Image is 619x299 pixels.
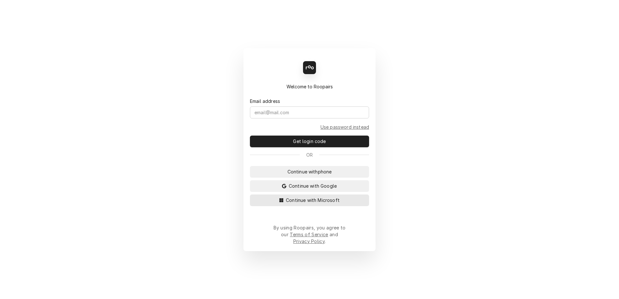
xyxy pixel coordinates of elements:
[250,83,369,90] div: Welcome to Roopairs
[250,166,369,178] button: Continue withphone
[273,224,346,245] div: By using Roopairs, you agree to our and .
[321,124,369,130] a: Go to Email and password form
[250,136,369,147] button: Get login code
[250,106,369,118] input: email@mail.com
[286,168,333,175] span: Continue with phone
[250,180,369,192] button: Continue with Google
[250,151,369,158] div: Or
[292,138,327,145] span: Get login code
[250,98,280,105] label: Email address
[290,232,328,237] a: Terms of Service
[287,183,338,189] span: Continue with Google
[293,238,325,244] a: Privacy Policy
[285,197,341,204] span: Continue with Microsoft
[250,194,369,206] button: Continue with Microsoft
